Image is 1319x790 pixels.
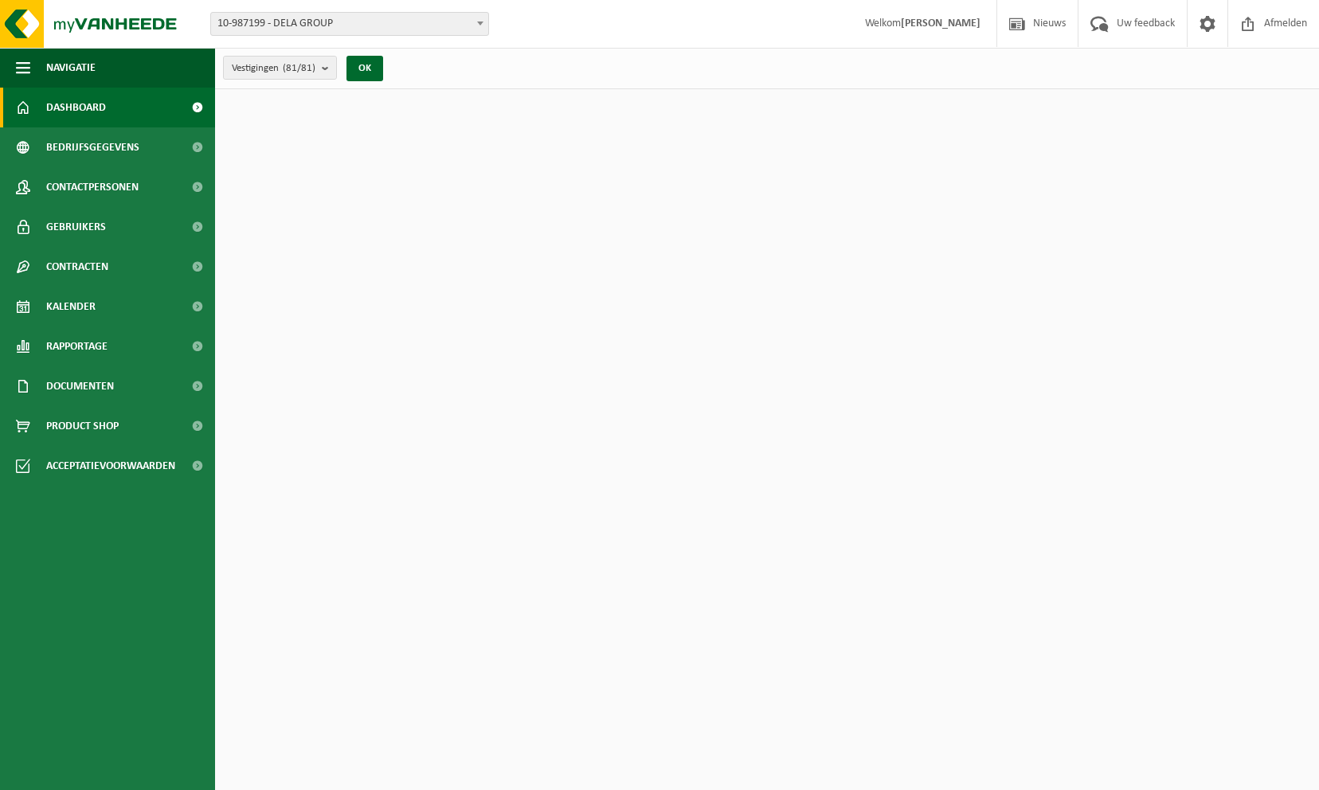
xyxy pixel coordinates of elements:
span: Vestigingen [232,57,315,80]
span: Contracten [46,247,108,287]
span: Acceptatievoorwaarden [46,446,175,486]
span: Dashboard [46,88,106,127]
count: (81/81) [283,63,315,73]
span: Bedrijfsgegevens [46,127,139,167]
span: Product Shop [46,406,119,446]
span: Gebruikers [46,207,106,247]
strong: [PERSON_NAME] [901,18,980,29]
button: OK [346,56,383,81]
span: Documenten [46,366,114,406]
span: Kalender [46,287,96,327]
span: 10-987199 - DELA GROUP [211,13,488,35]
span: 10-987199 - DELA GROUP [210,12,489,36]
span: Rapportage [46,327,108,366]
span: Contactpersonen [46,167,139,207]
span: Navigatie [46,48,96,88]
button: Vestigingen(81/81) [223,56,337,80]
